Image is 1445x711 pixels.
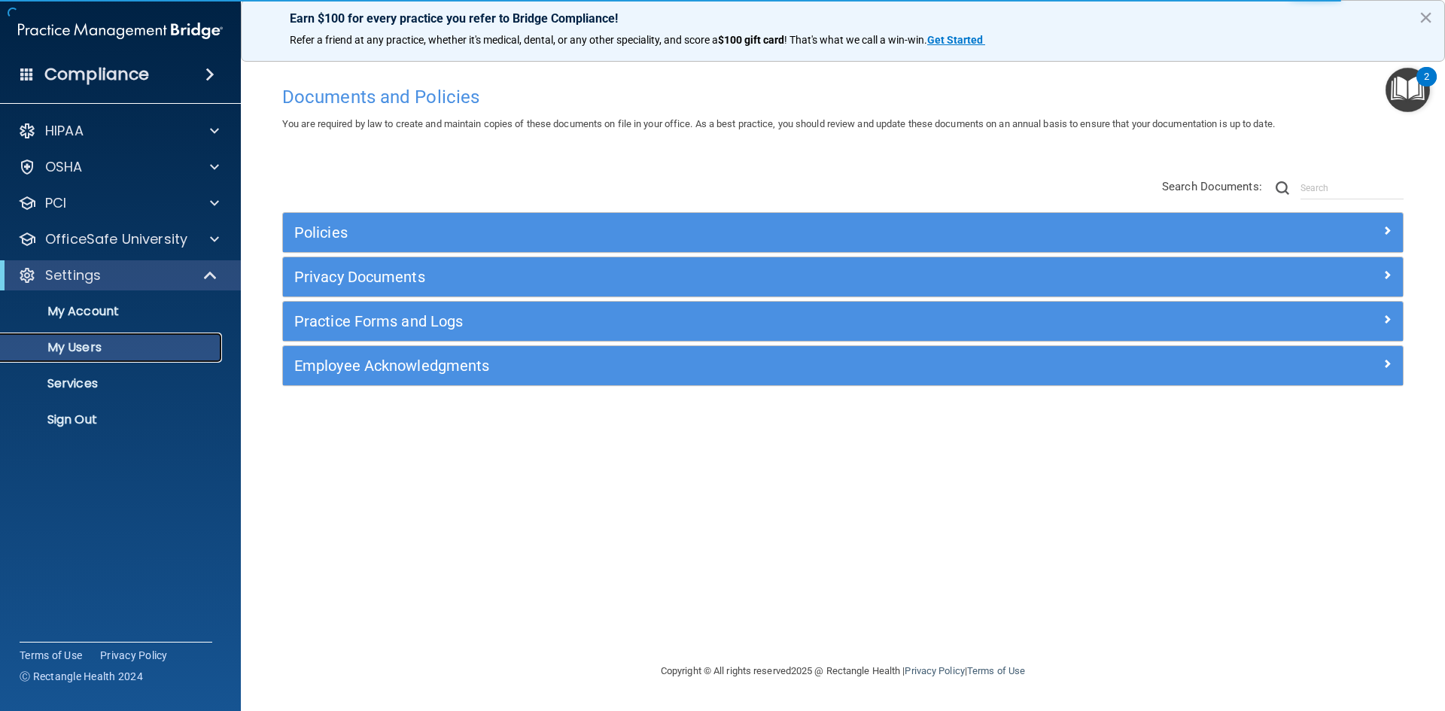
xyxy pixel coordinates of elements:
a: Employee Acknowledgments [294,354,1392,378]
a: Practice Forms and Logs [294,309,1392,333]
span: Ⓒ Rectangle Health 2024 [20,669,143,684]
button: Close [1419,5,1433,29]
p: My Account [10,304,215,319]
span: You are required by law to create and maintain copies of these documents on file in your office. ... [282,118,1275,129]
input: Search [1300,177,1404,199]
p: HIPAA [45,122,84,140]
span: ! That's what we call a win-win. [784,34,927,46]
p: My Users [10,340,215,355]
a: Terms of Use [20,648,82,663]
h4: Compliance [44,64,149,85]
a: HIPAA [18,122,219,140]
span: Refer a friend at any practice, whether it's medical, dental, or any other speciality, and score a [290,34,718,46]
span: Search Documents: [1162,180,1262,193]
strong: $100 gift card [718,34,784,46]
h5: Privacy Documents [294,269,1112,285]
p: OfficeSafe University [45,230,187,248]
h5: Policies [294,224,1112,241]
img: ic-search.3b580494.png [1276,181,1289,195]
a: Get Started [927,34,985,46]
div: 2 [1424,77,1429,96]
img: PMB logo [18,16,223,46]
a: Settings [18,266,218,284]
a: Privacy Policy [905,665,964,676]
p: Services [10,376,215,391]
strong: Get Started [927,34,983,46]
a: PCI [18,194,219,212]
a: OSHA [18,158,219,176]
h5: Employee Acknowledgments [294,357,1112,374]
p: Sign Out [10,412,215,427]
p: Settings [45,266,101,284]
a: Terms of Use [967,665,1025,676]
p: PCI [45,194,66,212]
p: Earn $100 for every practice you refer to Bridge Compliance! [290,11,1396,26]
h4: Documents and Policies [282,87,1404,107]
a: Privacy Policy [100,648,168,663]
a: Privacy Documents [294,265,1392,289]
a: Policies [294,220,1392,245]
h5: Practice Forms and Logs [294,313,1112,330]
div: Copyright © All rights reserved 2025 @ Rectangle Health | | [568,647,1118,695]
button: Open Resource Center, 2 new notifications [1386,68,1430,112]
p: OSHA [45,158,83,176]
a: OfficeSafe University [18,230,219,248]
